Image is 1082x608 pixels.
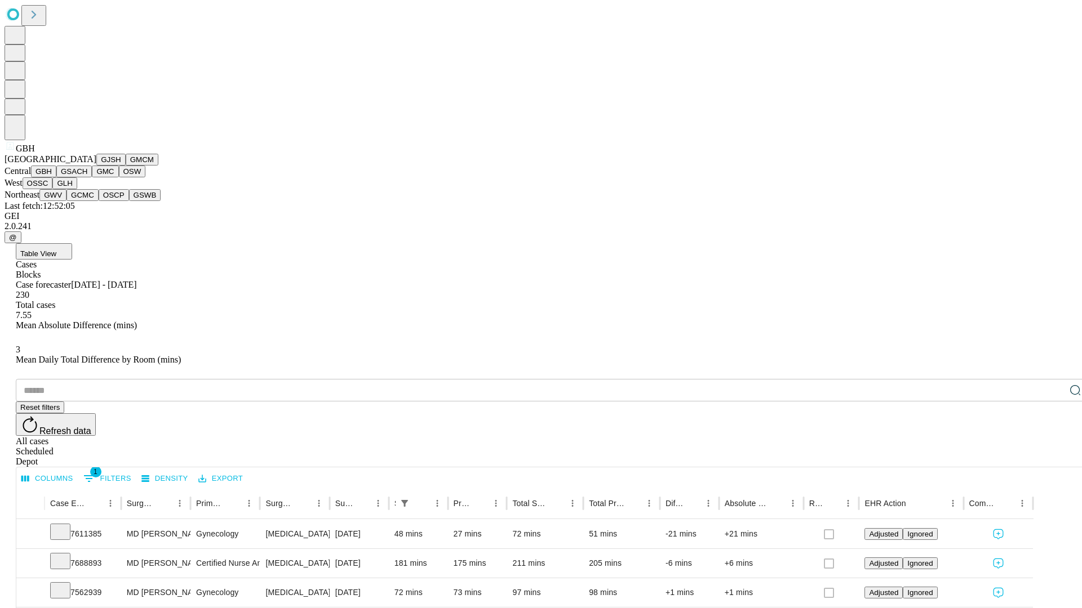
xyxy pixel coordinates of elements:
[335,549,383,578] div: [DATE]
[824,495,840,511] button: Sort
[22,554,39,574] button: Expand
[196,578,254,607] div: Gynecology
[196,520,254,548] div: Gynecology
[56,166,92,177] button: GSACH
[725,499,768,508] div: Absolute Difference
[90,466,101,477] span: 1
[945,495,961,511] button: Menu
[869,588,898,597] span: Adjusted
[999,495,1014,511] button: Sort
[39,426,91,436] span: Refresh data
[589,499,624,508] div: Total Predicted Duration
[785,495,801,511] button: Menu
[16,243,72,260] button: Table View
[903,587,937,598] button: Ignored
[685,495,700,511] button: Sort
[626,495,641,511] button: Sort
[864,528,903,540] button: Adjusted
[172,495,188,511] button: Menu
[50,499,86,508] div: Case Epic Id
[5,190,39,199] span: Northeast
[20,403,60,412] span: Reset filters
[907,559,933,567] span: Ignored
[429,495,445,511] button: Menu
[16,280,71,289] span: Case forecaster
[119,166,146,177] button: OSW
[127,499,155,508] div: Surgeon Name
[641,495,657,511] button: Menu
[196,549,254,578] div: Certified Nurse Anesthetist
[129,189,161,201] button: GSWB
[335,520,383,548] div: [DATE]
[903,557,937,569] button: Ignored
[31,166,56,177] button: GBH
[394,499,396,508] div: Scheduled In Room Duration
[127,578,185,607] div: MD [PERSON_NAME]
[71,280,136,289] span: [DATE] - [DATE]
[565,495,580,511] button: Menu
[512,578,578,607] div: 97 mins
[394,549,442,578] div: 181 mins
[196,499,224,508] div: Primary Service
[139,470,191,488] button: Density
[196,470,246,488] button: Export
[92,166,118,177] button: GMC
[16,413,96,436] button: Refresh data
[549,495,565,511] button: Sort
[16,355,181,364] span: Mean Daily Total Difference by Room (mins)
[907,588,933,597] span: Ignored
[394,578,442,607] div: 72 mins
[265,499,294,508] div: Surgery Name
[454,578,502,607] div: 73 mins
[50,578,116,607] div: 7562939
[156,495,172,511] button: Sort
[50,549,116,578] div: 7688893
[512,499,548,508] div: Total Scheduled Duration
[16,144,35,153] span: GBH
[907,495,923,511] button: Sort
[589,520,654,548] div: 51 mins
[666,578,713,607] div: +1 mins
[103,495,118,511] button: Menu
[16,320,137,330] span: Mean Absolute Difference (mins)
[769,495,785,511] button: Sort
[265,549,323,578] div: [MEDICAL_DATA] [MEDICAL_DATA] REMOVAL TUBES AND/OR OVARIES FOR UTERUS 250GM OR LESS
[19,470,76,488] button: Select columns
[225,495,241,511] button: Sort
[5,201,75,211] span: Last fetch: 12:52:05
[725,578,798,607] div: +1 mins
[864,557,903,569] button: Adjusted
[81,470,134,488] button: Show filters
[16,310,32,320] span: 7.55
[370,495,386,511] button: Menu
[512,549,578,578] div: 211 mins
[666,549,713,578] div: -6 mins
[454,499,472,508] div: Predicted In Room Duration
[397,495,413,511] div: 1 active filter
[265,520,323,548] div: [MEDICAL_DATA] [MEDICAL_DATA] WITH [MEDICAL_DATA] AND ENDOCERVICAL [MEDICAL_DATA]
[16,345,20,354] span: 3
[666,520,713,548] div: -21 mins
[907,530,933,538] span: Ignored
[454,520,502,548] div: 27 mins
[39,189,66,201] button: GWV
[589,578,654,607] div: 98 mins
[335,578,383,607] div: [DATE]
[16,300,55,310] span: Total cases
[5,154,96,164] span: [GEOGRAPHIC_DATA]
[5,178,23,187] span: West
[840,495,856,511] button: Menu
[864,587,903,598] button: Adjusted
[397,495,413,511] button: Show filters
[700,495,716,511] button: Menu
[52,177,77,189] button: GLH
[265,578,323,607] div: [MEDICAL_DATA] DIAGNOSTIC
[5,211,1077,221] div: GEI
[16,290,29,299] span: 230
[903,528,937,540] button: Ignored
[969,499,997,508] div: Comments
[869,559,898,567] span: Adjusted
[127,520,185,548] div: MD [PERSON_NAME]
[295,495,311,511] button: Sort
[512,520,578,548] div: 72 mins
